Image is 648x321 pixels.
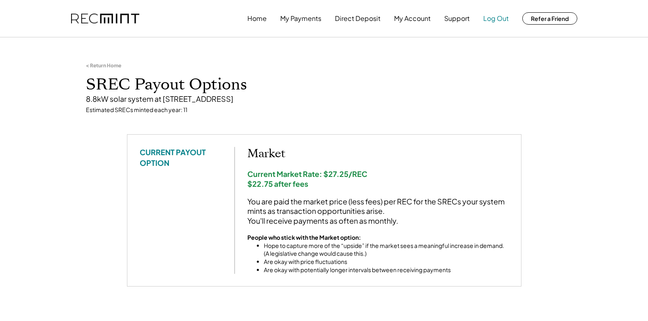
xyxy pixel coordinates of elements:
button: My Account [394,10,431,27]
img: recmint-logotype%403x.png [71,14,139,24]
button: Refer a Friend [522,12,577,25]
li: Hope to capture more of the “upside” if the market sees a meaningful increase in demand. (A legis... [264,242,509,258]
strong: People who stick with the Market option: [247,234,361,241]
button: My Payments [280,10,321,27]
div: Estimated SRECs minted each year: 11 [86,106,563,114]
button: Log Out [483,10,509,27]
li: Are okay with potentially longer intervals between receiving payments [264,266,509,274]
div: 8.8kW solar system at [STREET_ADDRESS] [86,94,563,103]
div: Current Market Rate: $27.25/REC $22.75 after fees [247,169,509,188]
button: Direct Deposit [335,10,380,27]
h2: Market [247,147,509,161]
div: < Return Home [86,62,121,69]
button: Home [247,10,267,27]
li: Are okay with price fluctuations [264,258,509,266]
h1: SREC Payout Options [86,75,563,94]
div: CURRENT PAYOUT OPTION [140,147,222,167]
div: You are paid the market price (less fees) per REC for the SRECs your system mints as transaction ... [247,197,509,225]
button: Support [444,10,470,27]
